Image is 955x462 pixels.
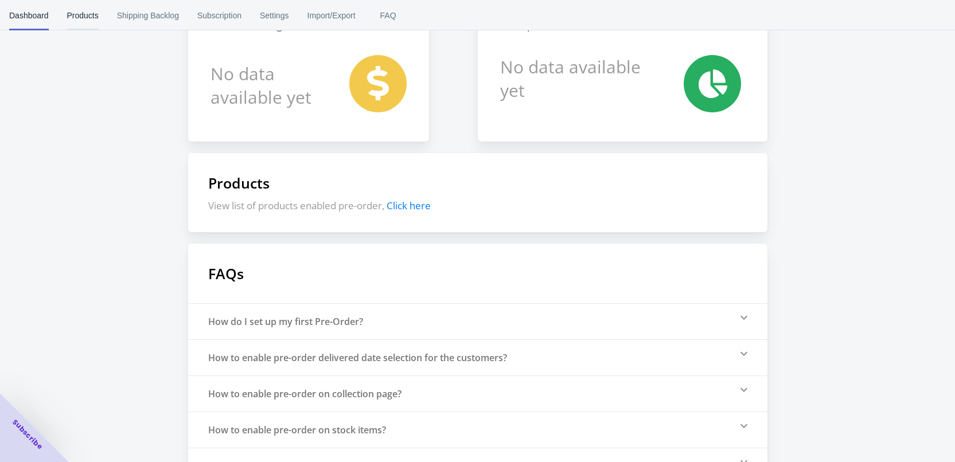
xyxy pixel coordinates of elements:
[188,244,767,303] h1: FAQs
[208,351,507,364] div: How to enable pre-order delivered date selection for the customers?
[387,199,431,212] span: Click here
[117,1,179,30] span: Shipping Backlog
[211,55,325,115] h1: No data available yet
[208,315,363,328] div: How do I set up my first Pre-Order?
[500,55,643,102] h1: No data available yet
[208,173,747,193] h1: Products
[374,1,403,30] span: FAQ
[208,387,402,400] div: How to enable pre-order on collection page?
[197,1,241,30] span: Subscription
[67,1,99,30] span: Products
[208,199,747,212] p: View list of products enabled pre-order,
[9,1,49,30] span: Dashboard
[260,1,289,30] span: Settings
[10,417,45,452] span: Subscribe
[208,424,386,436] div: How to enable pre-order on stock items?
[307,1,356,30] span: Import/Export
